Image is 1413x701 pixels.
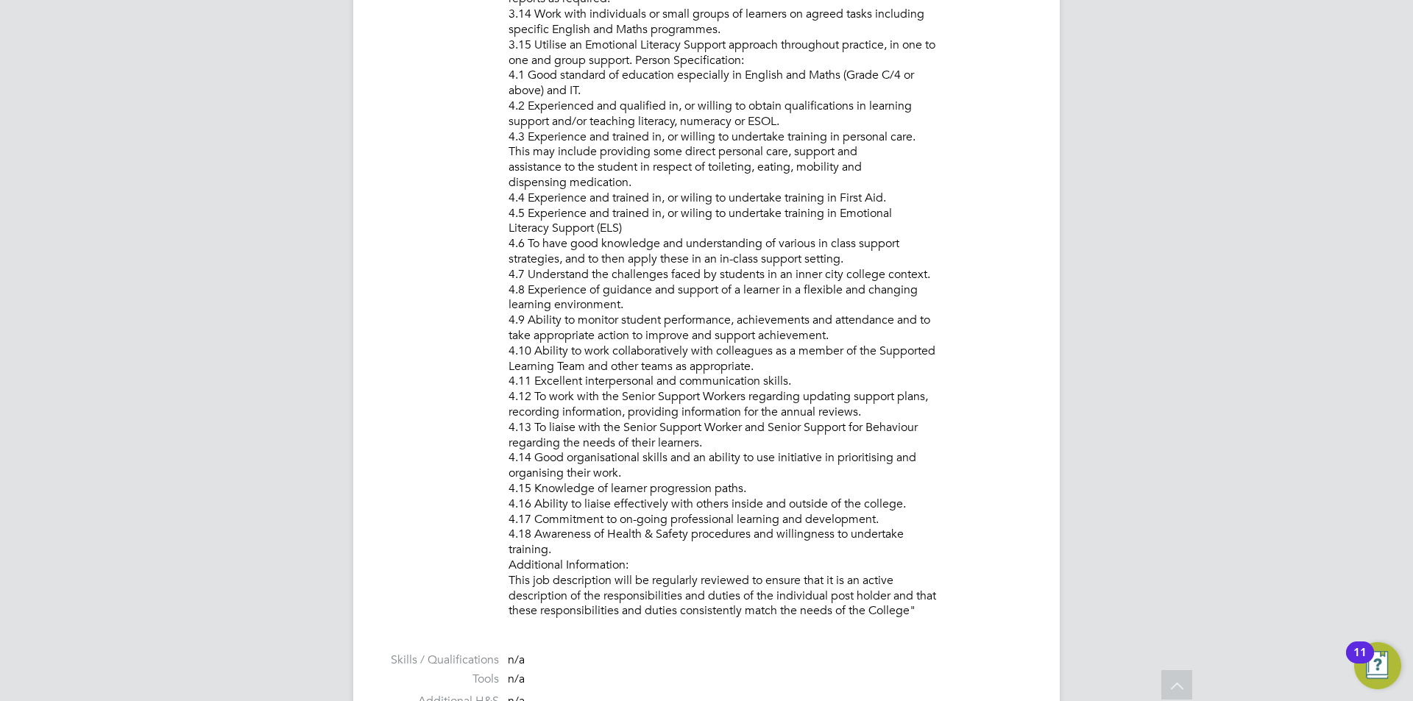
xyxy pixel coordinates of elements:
[1354,642,1401,689] button: Open Resource Center, 11 new notifications
[383,672,499,687] label: Tools
[508,672,525,686] span: n/a
[508,652,525,667] span: n/a
[1353,652,1367,672] div: 11
[383,652,499,668] label: Skills / Qualifications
